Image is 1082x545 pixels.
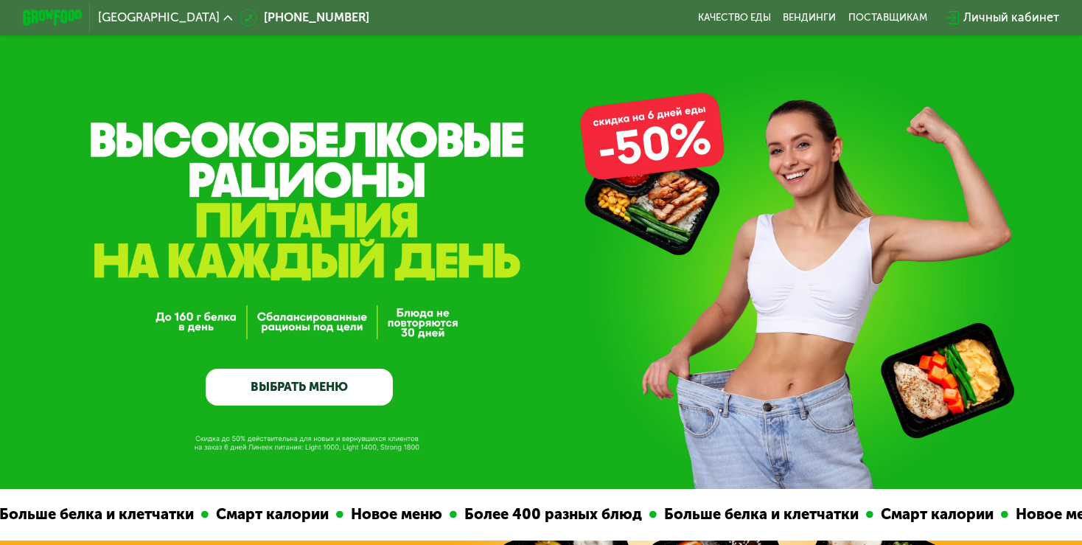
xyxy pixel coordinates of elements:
[343,503,450,526] div: Новое меню
[98,12,220,24] span: [GEOGRAPHIC_DATA]
[783,12,836,24] a: Вендинги
[963,9,1059,27] div: Личный кабинет
[698,12,771,24] a: Качество еды
[873,503,1001,526] div: Смарт калории
[209,503,336,526] div: Смарт калории
[240,9,369,27] a: [PHONE_NUMBER]
[848,12,927,24] div: поставщикам
[457,503,649,526] div: Более 400 разных блюд
[657,503,866,526] div: Больше белка и клетчатки
[206,369,393,406] a: ВЫБРАТЬ МЕНЮ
